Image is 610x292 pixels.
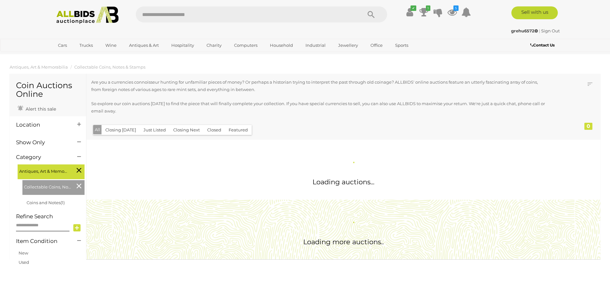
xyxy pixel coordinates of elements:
a: Sign Out [541,28,560,33]
a: Hospitality [167,40,198,51]
a: 1 [419,6,429,18]
h4: Show Only [16,139,68,146]
button: Just Listed [140,125,170,135]
a: Cars [54,40,71,51]
a: Industrial [301,40,330,51]
a: grehu6572 [511,28,539,33]
button: Closing Next [169,125,204,135]
a: [GEOGRAPHIC_DATA] [54,51,108,61]
a: Coins and Notes(1) [27,200,65,205]
a: Office [366,40,387,51]
a: Antiques & Art [125,40,163,51]
a: Trucks [75,40,97,51]
i: 5 [453,5,459,11]
a: Collectable Coins, Notes & Stamps [74,64,145,70]
div: 0 [584,123,592,130]
button: All [93,125,102,134]
h4: Category [16,154,68,160]
a: Jewellery [334,40,362,51]
a: Used [19,260,29,265]
i: 1 [426,5,430,11]
a: Alert this sale [16,104,58,113]
span: | [539,28,540,33]
span: Loading auctions... [313,178,374,186]
a: Household [266,40,297,51]
a: Computers [230,40,262,51]
a: New [19,250,28,255]
a: Contact Us [530,42,556,49]
button: Closed [203,125,225,135]
button: Search [355,6,387,22]
img: Allbids.com.au [53,6,122,24]
a: Wine [101,40,121,51]
button: Closing [DATE] [102,125,140,135]
h1: Coin Auctions Online [16,81,80,99]
p: Are you a currencies connoisseur hunting for unfamiliar pieces of money? Or perhaps a historian t... [91,79,549,94]
h4: Item Condition [16,238,68,244]
h4: Location [16,122,68,128]
p: So explore our coin auctions [DATE] to find the piece that will finally complete your collection.... [91,100,549,115]
span: (1) [61,200,65,205]
strong: grehu6572 [511,28,538,33]
a: 5 [447,6,457,18]
a: Sports [391,40,412,51]
h4: Refine Search [16,213,85,220]
a: Antiques, Art & Memorabilia [10,64,68,70]
a: Charity [202,40,226,51]
span: Loading more auctions.. [303,238,384,246]
b: Contact Us [530,43,555,47]
span: Collectable Coins, Notes & Stamps [24,182,72,191]
a: Sell with us [511,6,558,19]
i: ✔ [411,5,416,11]
a: ✔ [405,6,415,18]
span: Alert this sale [24,106,56,112]
button: Featured [225,125,252,135]
span: Antiques, Art & Memorabilia [19,166,67,175]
